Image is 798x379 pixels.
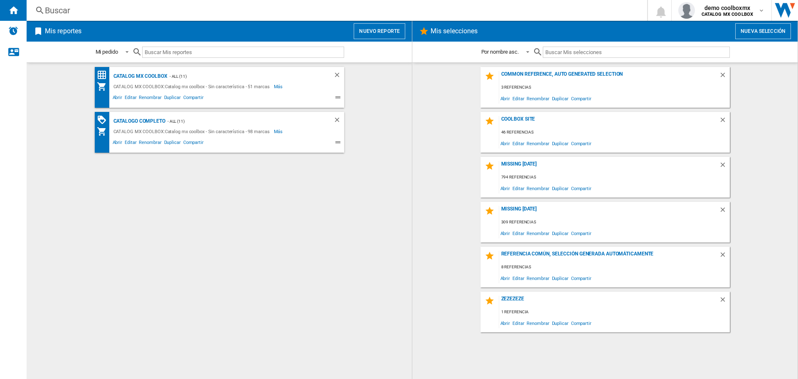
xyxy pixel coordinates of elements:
[719,161,730,172] div: Borrar
[8,26,18,36] img: alerts-logo.svg
[499,93,512,104] span: Abrir
[525,93,550,104] span: Renombrar
[111,126,274,136] div: CATALOG MX COOLBOX:Catalog mx coolbox - Sin característica - 98 marcas
[499,206,719,217] div: Missing [DATE]
[702,12,754,17] b: CATALOG MX COOLBOX
[511,317,525,329] span: Editar
[719,116,730,127] div: Borrar
[570,317,593,329] span: Compartir
[429,23,480,39] h2: Mis selecciones
[111,82,274,92] div: CATALOG MX COOLBOX:Catalog mx coolbox - Sin característica - 51 marcas
[138,139,163,149] span: Renombrar
[570,183,593,194] span: Compartir
[167,71,317,82] div: - ALL (11)
[511,228,525,239] span: Editar
[551,93,570,104] span: Duplicar
[45,5,626,16] div: Buscar
[525,138,550,149] span: Renombrar
[551,183,570,194] span: Duplicar
[182,94,205,104] span: Compartir
[719,71,730,82] div: Borrar
[525,228,550,239] span: Renombrar
[274,82,284,92] span: Más
[570,272,593,284] span: Compartir
[97,115,111,125] div: Matriz de PROMOCIONES
[511,272,525,284] span: Editar
[719,251,730,262] div: Borrar
[511,138,525,149] span: Editar
[499,272,512,284] span: Abrir
[551,138,570,149] span: Duplicar
[111,116,165,126] div: Catalogo Completo
[499,317,512,329] span: Abrir
[97,70,111,80] div: Matriz de precios
[719,296,730,307] div: Borrar
[333,116,344,126] div: Borrar
[499,172,730,183] div: 794 referencias
[123,139,138,149] span: Editar
[43,23,83,39] h2: Mis reportes
[111,139,124,149] span: Abrir
[499,307,730,317] div: 1 referencia
[499,127,730,138] div: 46 referencias
[678,2,695,19] img: profile.jpg
[481,49,519,55] div: Por nombre asc.
[274,126,284,136] span: Más
[570,138,593,149] span: Compartir
[525,272,550,284] span: Renombrar
[163,94,182,104] span: Duplicar
[525,183,550,194] span: Renombrar
[165,116,317,126] div: - ALL (11)
[97,82,111,92] div: Mi colección
[719,206,730,217] div: Borrar
[333,71,344,82] div: Borrar
[182,139,205,149] span: Compartir
[570,228,593,239] span: Compartir
[499,82,730,93] div: 3 referencias
[735,23,791,39] button: Nueva selección
[499,161,719,172] div: Missing [DATE]
[97,126,111,136] div: Mi colección
[499,116,719,127] div: COOLBOX SITE
[96,49,118,55] div: Mi pedido
[163,139,182,149] span: Duplicar
[142,47,344,58] input: Buscar Mis reportes
[551,228,570,239] span: Duplicar
[111,94,124,104] span: Abrir
[499,183,512,194] span: Abrir
[499,296,719,307] div: zezezeze
[543,47,729,58] input: Buscar Mis selecciones
[499,251,719,262] div: Referencia común, selección generada automáticamente
[111,71,167,82] div: CATALOG MX COOLBOX
[354,23,405,39] button: Nuevo reporte
[499,228,512,239] span: Abrir
[499,262,730,272] div: 8 referencias
[499,138,512,149] span: Abrir
[499,217,730,228] div: 309 referencias
[702,4,754,12] span: demo coolboxmx
[499,71,719,82] div: Common reference, auto generated selection
[551,272,570,284] span: Duplicar
[123,94,138,104] span: Editar
[511,183,525,194] span: Editar
[570,93,593,104] span: Compartir
[138,94,163,104] span: Renombrar
[525,317,550,329] span: Renombrar
[551,317,570,329] span: Duplicar
[511,93,525,104] span: Editar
